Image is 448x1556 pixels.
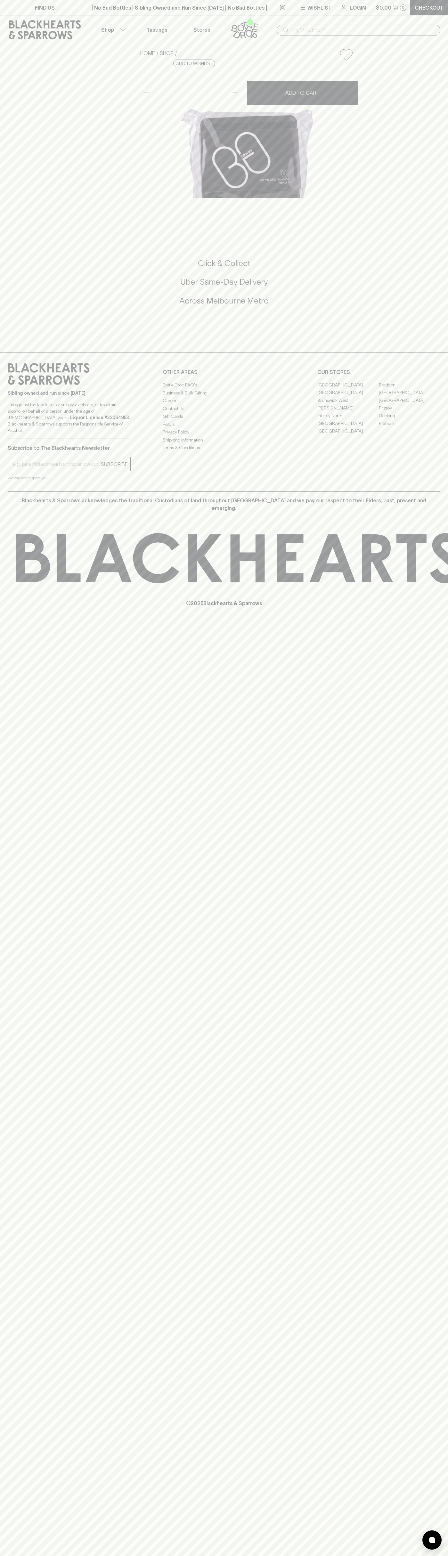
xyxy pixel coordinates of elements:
[379,396,440,404] a: [GEOGRAPHIC_DATA]
[285,89,320,97] p: ADD TO CART
[179,15,224,44] a: Stores
[98,457,130,471] button: SUBSCRIBE
[163,368,286,376] p: OTHER AREAS
[135,66,358,198] img: 34733.png
[163,444,286,452] a: Terms & Conditions
[8,444,131,452] p: Subscribe to The Blackhearts Newsletter
[8,401,131,434] p: It is against the law to sell or supply alcohol to, or to obtain alcohol on behalf of a person un...
[247,81,358,105] button: ADD TO CART
[35,4,55,12] p: FIND US
[379,404,440,412] a: Fitzroy
[8,232,440,340] div: Call to action block
[140,50,155,56] a: HOME
[379,381,440,389] a: Braddon
[90,15,135,44] button: Shop
[8,296,440,306] h5: Across Melbourne Metro
[415,4,444,12] p: Checkout
[163,428,286,436] a: Privacy Policy
[379,389,440,396] a: [GEOGRAPHIC_DATA]
[379,419,440,427] a: Prahran
[134,15,179,44] a: Tastings
[163,413,286,420] a: Gift Cards
[8,277,440,287] h5: Uber Same-Day Delivery
[8,390,131,396] p: Sibling owned and run since [DATE]
[292,25,435,35] input: Try "Pinot noir"
[173,60,215,67] button: Add to wishlist
[402,6,404,9] p: 0
[163,389,286,397] a: Business & Bulk Gifting
[163,436,286,444] a: Shipping Information
[163,397,286,405] a: Careers
[163,420,286,428] a: FAQ's
[317,381,379,389] a: [GEOGRAPHIC_DATA]
[307,4,332,12] p: Wishlist
[317,419,379,427] a: [GEOGRAPHIC_DATA]
[101,26,114,34] p: Shop
[317,404,379,412] a: [PERSON_NAME]
[317,389,379,396] a: [GEOGRAPHIC_DATA]
[317,368,440,376] p: OUR STORES
[13,459,98,469] input: e.g. jane@blackheartsandsparrows.com.au
[8,258,440,269] h5: Click & Collect
[160,50,174,56] a: SHOP
[163,405,286,412] a: Contact Us
[70,415,129,420] strong: Liquor License #32064953
[12,497,436,512] p: Blackhearts & Sparrows acknowledges the traditional Custodians of land throughout [GEOGRAPHIC_DAT...
[317,412,379,419] a: Fitzroy North
[338,47,355,63] button: Add to wishlist
[163,381,286,389] a: Bottle Drop FAQ's
[317,427,379,435] a: [GEOGRAPHIC_DATA]
[379,412,440,419] a: Geelong
[376,4,391,12] p: $0.00
[193,26,210,34] p: Stores
[317,396,379,404] a: Brunswick West
[8,475,131,481] p: We will never spam you
[429,1537,435,1543] img: bubble-icon
[147,26,167,34] p: Tastings
[101,460,128,468] p: SUBSCRIBE
[350,4,366,12] p: Login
